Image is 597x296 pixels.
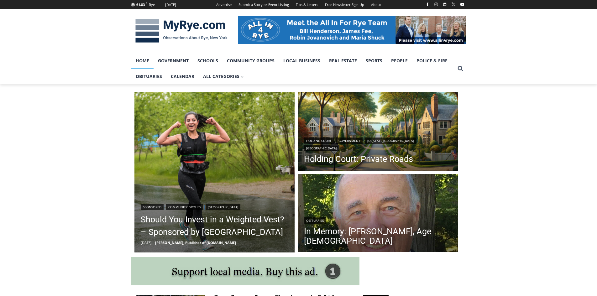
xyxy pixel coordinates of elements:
a: Obituaries [304,217,326,224]
div: | | [141,203,289,210]
span: 61.83 [136,2,145,7]
a: Calendar [166,69,199,84]
a: [US_STATE][GEOGRAPHIC_DATA] [365,138,416,144]
a: YouTube [458,1,466,8]
img: support local media, buy this ad [131,257,359,285]
a: Obituaries [131,69,166,84]
a: Schools [193,53,223,69]
a: Community Groups [166,204,203,210]
div: [DATE] [165,2,176,8]
a: Government [336,138,363,144]
a: [PERSON_NAME], Publisher of [DOMAIN_NAME] [155,240,236,245]
a: Sponsored [141,204,164,210]
a: [GEOGRAPHIC_DATA] [206,204,240,210]
a: Instagram [432,1,440,8]
a: X [450,1,457,8]
time: [DATE] [141,240,152,245]
span: All Categories [203,73,244,80]
a: Linkedin [441,1,448,8]
a: Community Groups [223,53,279,69]
a: Home [131,53,154,69]
a: Read More Holding Court: Private Roads [298,92,458,172]
a: Holding Court: Private Roads [304,154,452,164]
img: (PHOTO: Runner with a weighted vest. Contributed.) [134,92,295,252]
a: Government [154,53,193,69]
a: Real Estate [325,53,361,69]
a: Sports [361,53,387,69]
img: All in for Rye [238,16,466,44]
a: Read More In Memory: Richard Allen Hynson, Age 93 [298,174,458,254]
nav: Primary Navigation [131,53,455,85]
span: – [153,240,155,245]
img: Obituary - Richard Allen Hynson [298,174,458,254]
img: DALLE 2025-09-08 Holding Court 2025-09-09 Private Roads [298,92,458,172]
a: Local Business [279,53,325,69]
a: Holding Court [304,138,334,144]
a: Police & Fire [412,53,452,69]
a: In Memory: [PERSON_NAME], Age [DEMOGRAPHIC_DATA] [304,227,452,246]
span: F [146,1,147,5]
a: Read More Should You Invest in a Weighted Vest? – Sponsored by White Plains Hospital [134,92,295,252]
div: | | | [304,136,452,151]
a: Facebook [424,1,431,8]
a: [GEOGRAPHIC_DATA] [304,145,339,151]
div: Rye [149,2,155,8]
a: All Categories [199,69,248,84]
a: People [387,53,412,69]
img: MyRye.com [131,15,232,47]
button: View Search Form [455,63,466,74]
a: Should You Invest in a Weighted Vest? – Sponsored by [GEOGRAPHIC_DATA] [141,213,289,238]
